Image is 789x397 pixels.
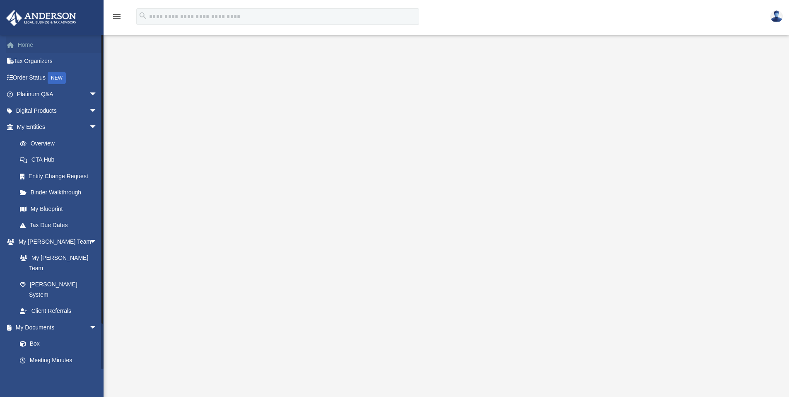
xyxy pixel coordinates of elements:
a: Digital Productsarrow_drop_down [6,102,110,119]
i: menu [112,12,122,22]
a: My Blueprint [12,201,106,217]
a: My Documentsarrow_drop_down [6,319,106,336]
a: My [PERSON_NAME] Team [12,250,101,276]
a: Binder Walkthrough [12,184,110,201]
a: CTA Hub [12,152,110,168]
a: My Entitiesarrow_drop_down [6,119,110,136]
a: Meeting Minutes [12,352,106,368]
span: arrow_drop_down [89,233,106,250]
span: arrow_drop_down [89,119,106,136]
a: Client Referrals [12,303,106,320]
a: Box [12,336,101,352]
span: arrow_drop_down [89,319,106,336]
a: menu [112,16,122,22]
a: Tax Organizers [6,53,110,70]
a: Entity Change Request [12,168,110,184]
span: arrow_drop_down [89,102,106,119]
a: Forms Library [12,368,101,385]
img: User Pic [770,10,783,22]
a: [PERSON_NAME] System [12,276,106,303]
span: arrow_drop_down [89,86,106,103]
i: search [138,11,147,20]
div: NEW [48,72,66,84]
a: Tax Due Dates [12,217,110,234]
a: Overview [12,135,110,152]
a: Platinum Q&Aarrow_drop_down [6,86,110,103]
img: Anderson Advisors Platinum Portal [4,10,79,26]
a: Home [6,36,110,53]
a: My [PERSON_NAME] Teamarrow_drop_down [6,233,106,250]
a: Order StatusNEW [6,69,110,86]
